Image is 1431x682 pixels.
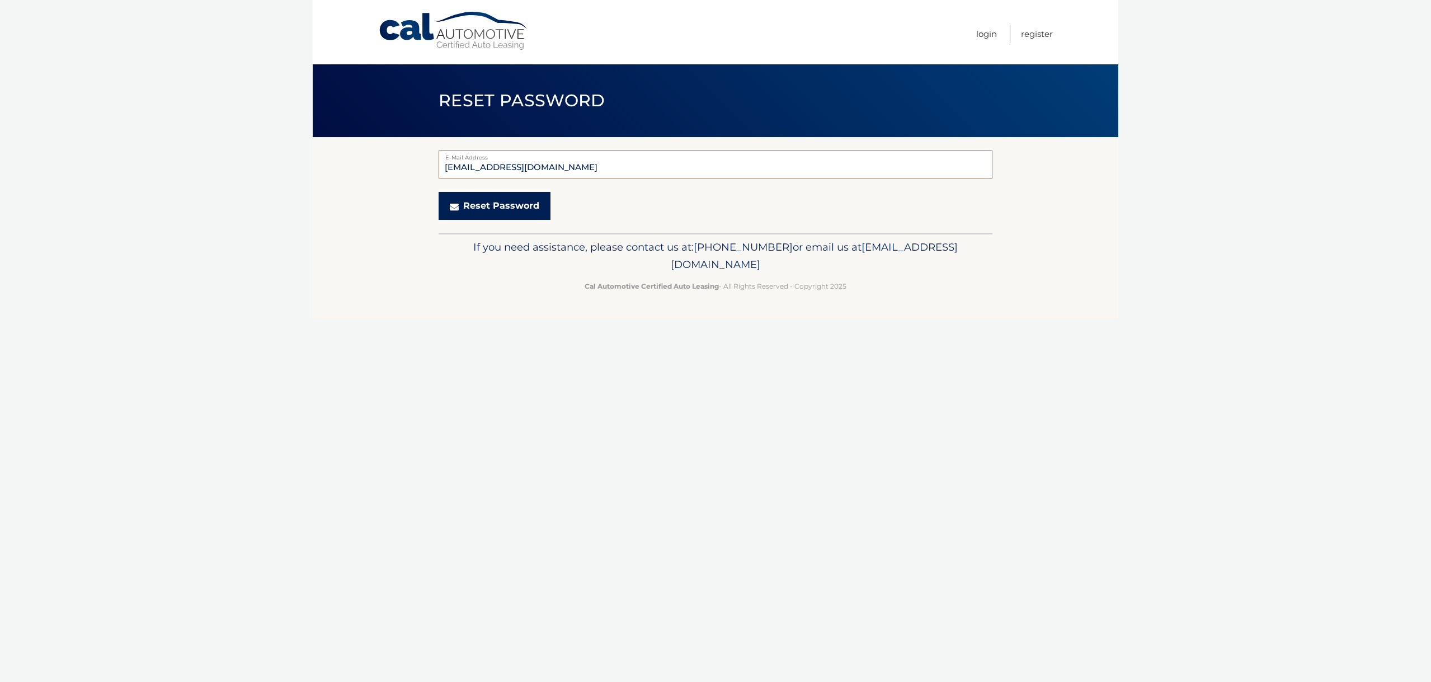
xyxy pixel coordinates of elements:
[446,238,985,274] p: If you need assistance, please contact us at: or email us at
[439,150,992,178] input: E-Mail Address
[694,241,793,253] span: [PHONE_NUMBER]
[378,11,529,51] a: Cal Automotive
[439,90,605,111] span: Reset Password
[585,282,719,290] strong: Cal Automotive Certified Auto Leasing
[439,192,550,220] button: Reset Password
[976,25,997,43] a: Login
[446,280,985,292] p: - All Rights Reserved - Copyright 2025
[439,150,992,159] label: E-Mail Address
[1021,25,1053,43] a: Register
